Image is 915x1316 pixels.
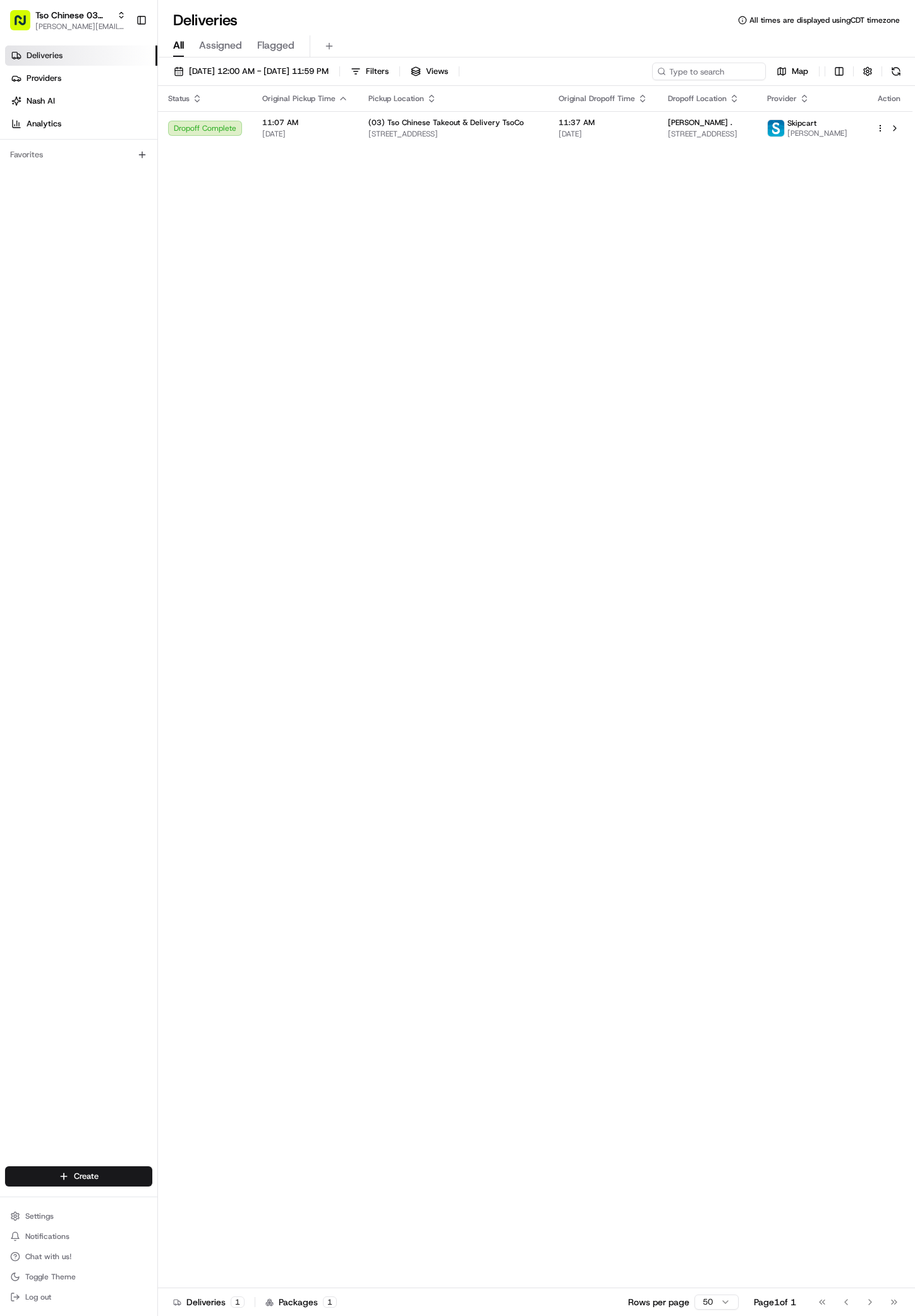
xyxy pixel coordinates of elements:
[173,38,184,53] span: All
[265,1296,337,1308] div: Packages
[559,94,635,104] span: Original Dropoff Time
[35,21,126,32] button: [PERSON_NAME][EMAIL_ADDRESS][DOMAIN_NAME]
[262,129,348,139] span: [DATE]
[5,1207,152,1225] button: Settings
[767,94,797,104] span: Provider
[887,63,905,80] button: Refresh
[652,63,766,80] input: Type to search
[173,1296,245,1308] div: Deliveries
[771,63,814,80] button: Map
[559,129,648,139] span: [DATE]
[5,45,157,66] a: Deliveries
[74,1171,99,1182] span: Create
[323,1296,337,1308] div: 1
[257,38,294,53] span: Flagged
[189,66,329,77] span: [DATE] 12:00 AM - [DATE] 11:59 PM
[27,50,63,61] span: Deliveries
[5,68,157,88] a: Providers
[876,94,902,104] div: Action
[199,38,242,53] span: Assigned
[668,94,727,104] span: Dropoff Location
[368,94,424,104] span: Pickup Location
[25,1272,76,1282] span: Toggle Theme
[628,1296,689,1308] p: Rows per page
[35,9,112,21] button: Tso Chinese 03 TsoCo
[5,145,152,165] div: Favorites
[668,118,732,128] span: [PERSON_NAME] .
[787,128,847,138] span: [PERSON_NAME]
[559,118,648,128] span: 11:37 AM
[173,10,238,30] h1: Deliveries
[25,1252,71,1262] span: Chat with us!
[754,1296,796,1308] div: Page 1 of 1
[405,63,454,80] button: Views
[668,129,747,139] span: [STREET_ADDRESS]
[792,66,808,77] span: Map
[345,63,394,80] button: Filters
[168,63,334,80] button: [DATE] 12:00 AM - [DATE] 11:59 PM
[368,129,538,139] span: [STREET_ADDRESS]
[27,118,61,130] span: Analytics
[25,1231,70,1241] span: Notifications
[262,94,336,104] span: Original Pickup Time
[368,118,524,128] span: (03) Tso Chinese Takeout & Delivery TsoCo
[5,1288,152,1306] button: Log out
[5,114,157,134] a: Analytics
[5,1248,152,1265] button: Chat with us!
[5,5,131,35] button: Tso Chinese 03 TsoCo[PERSON_NAME][EMAIL_ADDRESS][DOMAIN_NAME]
[25,1211,54,1221] span: Settings
[27,95,55,107] span: Nash AI
[749,15,900,25] span: All times are displayed using CDT timezone
[231,1296,245,1308] div: 1
[5,1268,152,1286] button: Toggle Theme
[27,73,61,84] span: Providers
[5,1166,152,1186] button: Create
[366,66,389,77] span: Filters
[768,120,784,136] img: profile_skipcart_partner.png
[787,118,816,128] span: Skipcart
[168,94,190,104] span: Status
[5,91,157,111] a: Nash AI
[25,1292,51,1302] span: Log out
[5,1228,152,1245] button: Notifications
[262,118,348,128] span: 11:07 AM
[426,66,448,77] span: Views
